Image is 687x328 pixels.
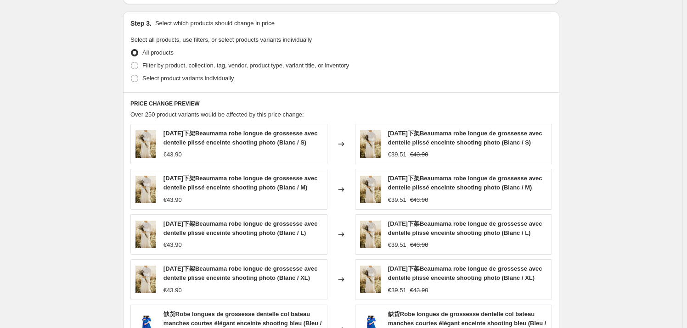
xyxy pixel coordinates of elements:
span: Filter by product, collection, tag, vendor, product type, variant title, or inventory [142,62,349,69]
span: Select all products, use filters, or select products variants individually [130,36,312,43]
span: [DATE]下架Beaumama robe longue de grossesse avec dentelle plissé enceinte shooting photo (Blanc / L) [388,220,542,236]
div: €43.90 [163,240,182,250]
img: 19e2fc889f61220dd8aa1a34dfae6a10_80x.jpg [135,266,156,293]
img: 19e2fc889f61220dd8aa1a34dfae6a10_80x.jpg [360,176,381,203]
div: €39.51 [388,286,406,295]
span: [DATE]下架Beaumama robe longue de grossesse avec dentelle plissé enceinte shooting photo (Blanc / L) [163,220,318,236]
strike: €43.90 [410,150,428,159]
span: [DATE]下架Beaumama robe longue de grossesse avec dentelle plissé enceinte shooting photo (Blanc / XL) [163,265,318,281]
span: Select product variants individually [142,75,234,82]
span: [DATE]下架Beaumama robe longue de grossesse avec dentelle plissé enceinte shooting photo (Blanc / M) [163,175,318,191]
img: 19e2fc889f61220dd8aa1a34dfae6a10_80x.jpg [360,266,381,293]
p: Select which products should change in price [155,19,275,28]
h6: PRICE CHANGE PREVIEW [130,100,552,107]
div: €39.51 [388,150,406,159]
span: [DATE]下架Beaumama robe longue de grossesse avec dentelle plissé enceinte shooting photo (Blanc / S) [388,130,542,146]
div: €43.90 [163,150,182,159]
img: 19e2fc889f61220dd8aa1a34dfae6a10_80x.jpg [360,130,381,158]
span: [DATE]下架Beaumama robe longue de grossesse avec dentelle plissé enceinte shooting photo (Blanc / S) [163,130,318,146]
div: €43.90 [163,195,182,205]
span: All products [142,49,174,56]
img: 19e2fc889f61220dd8aa1a34dfae6a10_80x.jpg [135,221,156,248]
img: 19e2fc889f61220dd8aa1a34dfae6a10_80x.jpg [135,130,156,158]
span: [DATE]下架Beaumama robe longue de grossesse avec dentelle plissé enceinte shooting photo (Blanc / XL) [388,265,542,281]
div: €39.51 [388,240,406,250]
strike: €43.90 [410,195,428,205]
strike: €43.90 [410,240,428,250]
span: Over 250 product variants would be affected by this price change: [130,111,304,118]
h2: Step 3. [130,19,152,28]
strike: €43.90 [410,286,428,295]
img: 19e2fc889f61220dd8aa1a34dfae6a10_80x.jpg [360,221,381,248]
div: €43.90 [163,286,182,295]
img: 19e2fc889f61220dd8aa1a34dfae6a10_80x.jpg [135,176,156,203]
div: €39.51 [388,195,406,205]
span: [DATE]下架Beaumama robe longue de grossesse avec dentelle plissé enceinte shooting photo (Blanc / M) [388,175,542,191]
